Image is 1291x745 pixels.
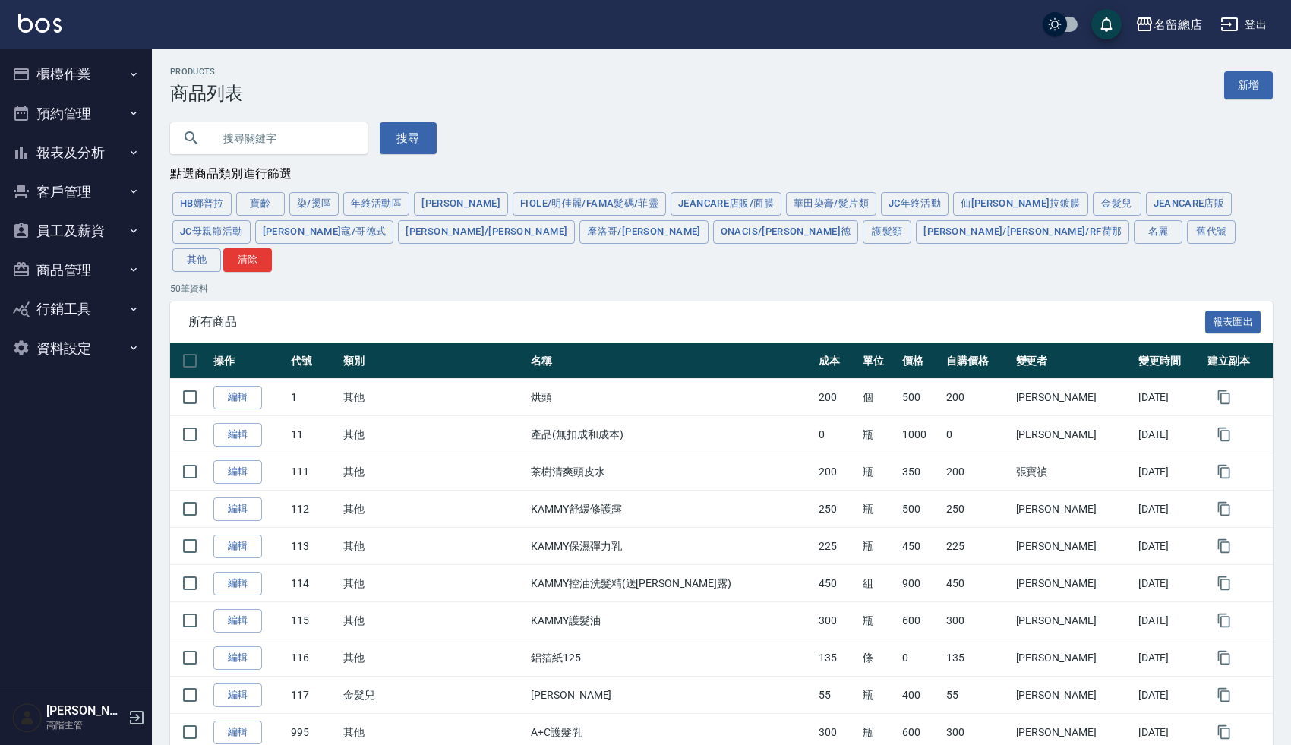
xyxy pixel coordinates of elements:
td: 瓶 [859,602,898,639]
button: 摩洛哥/[PERSON_NAME] [579,220,708,244]
button: ONACIS/[PERSON_NAME]德 [713,220,859,244]
p: 高階主管 [46,718,124,732]
td: 115 [287,602,339,639]
td: 225 [942,528,1012,565]
td: [DATE] [1135,416,1204,453]
button: [PERSON_NAME]寇/哥德式 [255,220,394,244]
a: 編輯 [213,646,262,670]
td: [PERSON_NAME] [1012,677,1135,714]
a: 編輯 [213,572,262,595]
button: 登出 [1214,11,1273,39]
button: 染/燙區 [289,192,339,216]
a: 新增 [1224,71,1273,99]
div: 名留總店 [1154,15,1202,34]
input: 搜尋關鍵字 [213,118,355,159]
td: 金髮兒 [339,677,527,714]
th: 操作 [210,343,287,379]
td: 200 [815,453,859,491]
td: 鋁箔紙125 [527,639,815,677]
td: [DATE] [1135,379,1204,416]
td: 0 [815,416,859,453]
button: save [1091,9,1122,39]
td: 300 [815,602,859,639]
td: [DATE] [1135,453,1204,491]
td: [PERSON_NAME] [1012,602,1135,639]
td: 組 [859,565,898,602]
td: 350 [898,453,942,491]
td: KAMMY控油洗髮精(送[PERSON_NAME]露) [527,565,815,602]
td: 0 [942,416,1012,453]
span: 所有商品 [188,314,1205,330]
td: [PERSON_NAME] [1012,491,1135,528]
button: 清除 [223,248,272,272]
td: KAMMY護髮油 [527,602,815,639]
a: 編輯 [213,721,262,744]
th: 類別 [339,343,527,379]
td: 0 [898,639,942,677]
button: 仙[PERSON_NAME]拉鍍膜 [953,192,1087,216]
a: 編輯 [213,423,262,447]
img: Logo [18,14,62,33]
button: JeanCare店販/面膜 [671,192,781,216]
td: 55 [942,677,1012,714]
button: 客戶管理 [6,172,146,212]
button: 搜尋 [380,122,437,154]
td: [PERSON_NAME] [1012,416,1135,453]
button: 櫃檯作業 [6,55,146,94]
button: JeanCare店販 [1146,192,1233,216]
td: 其他 [339,453,527,491]
td: 500 [898,379,942,416]
button: JC年終活動 [881,192,949,216]
td: 其他 [339,491,527,528]
button: [PERSON_NAME]/[PERSON_NAME]/RF荷那 [916,220,1129,244]
td: 其他 [339,379,527,416]
td: [PERSON_NAME] [1012,528,1135,565]
td: 450 [898,528,942,565]
td: [PERSON_NAME] [1012,565,1135,602]
td: 1000 [898,416,942,453]
td: [DATE] [1135,528,1204,565]
th: 成本 [815,343,859,379]
td: 瓶 [859,416,898,453]
td: 其他 [339,565,527,602]
td: 茶樹清爽頭皮水 [527,453,815,491]
td: 200 [942,453,1012,491]
td: 其他 [339,528,527,565]
a: 編輯 [213,497,262,521]
td: 900 [898,565,942,602]
th: 價格 [898,343,942,379]
td: [DATE] [1135,639,1204,677]
td: KAMMY舒緩修護露 [527,491,815,528]
button: [PERSON_NAME]/[PERSON_NAME] [398,220,575,244]
td: 250 [815,491,859,528]
td: 條 [859,639,898,677]
td: 烘頭 [527,379,815,416]
img: Person [12,702,43,733]
button: 其他 [172,248,221,272]
td: 11 [287,416,339,453]
a: 編輯 [213,386,262,409]
th: 自購價格 [942,343,1012,379]
button: HB娜普拉 [172,192,232,216]
td: [PERSON_NAME] [1012,639,1135,677]
button: 名留總店 [1129,9,1208,40]
td: 其他 [339,602,527,639]
button: 年終活動區 [343,192,409,216]
td: [PERSON_NAME] [1012,379,1135,416]
td: 135 [815,639,859,677]
td: [DATE] [1135,677,1204,714]
td: 其他 [339,639,527,677]
td: 450 [942,565,1012,602]
th: 單位 [859,343,898,379]
td: 1 [287,379,339,416]
th: 變更時間 [1135,343,1204,379]
button: 員工及薪資 [6,211,146,251]
th: 代號 [287,343,339,379]
td: 產品(無扣成和成本) [527,416,815,453]
a: 報表匯出 [1205,314,1261,328]
td: 張寶禎 [1012,453,1135,491]
td: 112 [287,491,339,528]
td: 135 [942,639,1012,677]
button: 資料設定 [6,329,146,368]
button: FIOLE/明佳麗/Fama髮碼/菲靈 [513,192,666,216]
